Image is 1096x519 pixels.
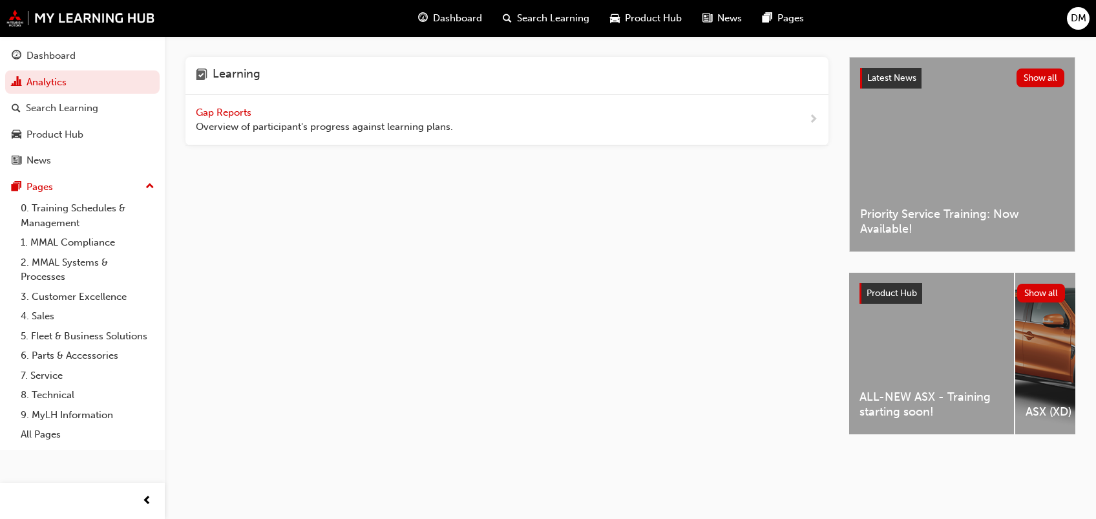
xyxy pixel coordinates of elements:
a: 2. MMAL Systems & Processes [16,253,160,287]
a: 9. MyLH Information [16,405,160,425]
a: Latest NewsShow allPriority Service Training: Now Available! [849,57,1075,252]
span: up-icon [145,178,154,195]
a: 4. Sales [16,306,160,326]
button: DashboardAnalyticsSearch LearningProduct HubNews [5,41,160,175]
span: pages-icon [12,182,21,193]
span: ALL-NEW ASX - Training starting soon! [859,390,1004,419]
span: prev-icon [142,493,152,509]
span: next-icon [808,112,818,128]
a: Dashboard [5,44,160,68]
a: Search Learning [5,96,160,120]
span: News [717,11,742,26]
a: ALL-NEW ASX - Training starting soon! [849,273,1014,434]
span: Latest News [867,72,916,83]
a: news-iconNews [692,5,752,32]
a: search-iconSearch Learning [492,5,600,32]
a: 3. Customer Excellence [16,287,160,307]
div: Product Hub [26,127,83,142]
a: Latest NewsShow all [860,68,1064,89]
span: search-icon [12,103,21,114]
a: guage-iconDashboard [408,5,492,32]
div: Dashboard [26,48,76,63]
a: pages-iconPages [752,5,814,32]
div: News [26,153,51,168]
span: Product Hub [867,288,917,299]
button: Show all [1017,284,1066,302]
a: 6. Parts & Accessories [16,346,160,366]
a: car-iconProduct Hub [600,5,692,32]
span: guage-icon [418,10,428,26]
span: car-icon [610,10,620,26]
div: Pages [26,180,53,195]
span: learning-icon [196,67,207,84]
a: 7. Service [16,366,160,386]
span: Product Hub [625,11,682,26]
a: 1. MMAL Compliance [16,233,160,253]
a: All Pages [16,425,160,445]
span: news-icon [12,155,21,167]
span: car-icon [12,129,21,141]
h4: Learning [213,67,260,84]
a: Product Hub [5,123,160,147]
button: Pages [5,175,160,199]
button: DM [1067,7,1090,30]
img: mmal [6,10,155,26]
span: chart-icon [12,77,21,89]
a: 8. Technical [16,385,160,405]
span: guage-icon [12,50,21,62]
span: Pages [777,11,804,26]
a: Product HubShow all [859,283,1065,304]
a: Gap Reports Overview of participant's progress against learning plans.next-icon [185,95,828,145]
a: 5. Fleet & Business Solutions [16,326,160,346]
span: Search Learning [517,11,589,26]
span: Priority Service Training: Now Available! [860,207,1064,236]
span: Dashboard [433,11,482,26]
span: search-icon [503,10,512,26]
span: Overview of participant's progress against learning plans. [196,120,453,134]
a: News [5,149,160,173]
span: Gap Reports [196,107,254,118]
button: Show all [1017,69,1065,87]
a: 0. Training Schedules & Management [16,198,160,233]
span: DM [1071,11,1086,26]
div: Search Learning [26,101,98,116]
span: news-icon [702,10,712,26]
span: pages-icon [763,10,772,26]
a: Analytics [5,70,160,94]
